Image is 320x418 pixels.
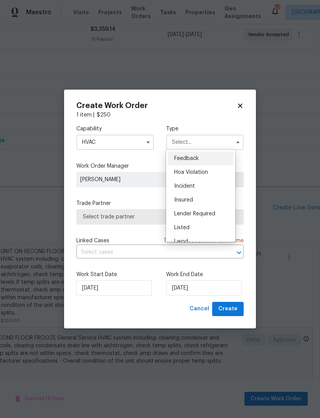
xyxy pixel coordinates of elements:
span: Listed [174,225,190,230]
span: Select trade partner [83,213,237,221]
button: Hide options [233,138,242,147]
span: $ 250 [97,112,111,118]
h2: Create Work Order [76,102,237,110]
label: Work End Date [166,271,244,278]
span: Incident [174,183,195,189]
label: Trade Partner [76,200,244,207]
span: Feedback [174,156,199,161]
input: M/D/YYYY [76,280,152,296]
span: Lender Required [174,211,215,216]
span: [PERSON_NAME] [80,176,191,183]
label: Work Order Manager [76,162,244,170]
span: Cancel [190,304,209,314]
input: Select... [166,135,244,150]
button: Open [234,247,244,258]
button: Create [212,302,244,316]
div: 1 item | [76,111,244,119]
button: Show options [144,138,153,147]
input: Select cases [76,246,222,258]
input: M/D/YYYY [166,280,242,296]
span: Create [218,304,238,314]
label: Type [166,125,244,133]
span: Hoa Violation [174,170,208,175]
span: There are case s for this home [163,237,244,245]
label: Capability [76,125,154,133]
span: Linked Cases [76,237,109,245]
span: Insured [174,197,193,203]
span: Lwod [174,239,188,244]
input: Select... [76,135,154,150]
label: Work Start Date [76,271,154,278]
button: Cancel [186,302,212,316]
